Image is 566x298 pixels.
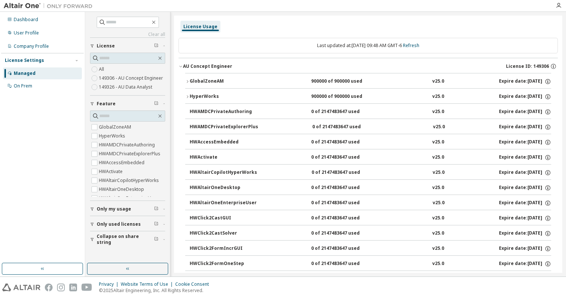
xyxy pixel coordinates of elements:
[190,230,256,237] div: HWClick2CastSolver
[432,139,444,146] div: v25.0
[185,73,551,90] button: GlobalZoneAM900000 of 900000 usedv25.0Expire date:[DATE]
[190,271,551,287] button: HWClick2MoldGUI0 of 2147483647 usedv25.0Expire date:[DATE]
[499,78,551,85] div: Expire date: [DATE]
[312,124,379,130] div: 0 of 2147483647 used
[499,139,551,146] div: Expire date: [DATE]
[432,93,444,100] div: v25.0
[312,169,378,176] div: 0 of 2147483647 used
[154,221,159,227] span: Clear filter
[432,185,444,191] div: v25.0
[45,284,53,291] img: facebook.svg
[432,230,444,237] div: v25.0
[311,93,378,100] div: 900000 of 900000 used
[90,201,165,217] button: Only my usage
[2,284,40,291] img: altair_logo.svg
[97,43,115,49] span: License
[99,65,106,74] label: All
[190,241,551,257] button: HWClick2FormIncrGUI0 of 2147483647 usedv25.0Expire date:[DATE]
[99,185,146,194] label: HWAltairOneDesktop
[99,149,162,158] label: HWAMDCPrivateExplorerPlus
[99,287,213,294] p: © 2025 Altair Engineering, Inc. All Rights Reserved.
[190,261,256,267] div: HWClick2FormOneStep
[90,96,165,112] button: Feature
[190,104,551,120] button: HWAMDCPrivateAuthoring0 of 2147483647 usedv25.0Expire date:[DATE]
[5,57,44,63] div: License Settings
[190,149,551,166] button: HWActivate0 of 2147483647 usedv25.0Expire date:[DATE]
[311,78,378,85] div: 900000 of 900000 used
[190,245,256,252] div: HWClick2FormIncrGUI
[190,134,551,150] button: HWAccessEmbedded0 of 2147483647 usedv25.0Expire date:[DATE]
[432,245,444,252] div: v25.0
[190,200,257,206] div: HWAltairOneEnterpriseUser
[97,221,141,227] span: Only used licenses
[99,74,164,83] label: 149306 - AU Concept Engineer
[99,194,160,203] label: HWAltairOneEnterpriseUser
[14,83,32,89] div: On Prem
[190,169,257,176] div: HWAltairCopilotHyperWorks
[311,200,378,206] div: 0 of 2147483647 used
[154,101,159,107] span: Clear filter
[499,124,551,130] div: Expire date: [DATE]
[121,281,175,287] div: Website Terms of Use
[499,93,551,100] div: Expire date: [DATE]
[190,119,551,135] button: HWAMDCPrivateExplorerPlus0 of 2147483647 usedv25.0Expire date:[DATE]
[190,225,551,242] button: HWClick2CastSolver0 of 2147483647 usedv25.0Expire date:[DATE]
[432,154,444,161] div: v25.0
[499,215,551,222] div: Expire date: [DATE]
[185,89,551,105] button: HyperWorks900000 of 900000 usedv25.0Expire date:[DATE]
[14,43,49,49] div: Company Profile
[190,109,256,115] div: HWAMDCPrivateAuthoring
[433,169,445,176] div: v25.0
[99,83,154,92] label: 149326 - AU Data Analyst
[311,245,378,252] div: 0 of 2147483647 used
[14,17,38,23] div: Dashboard
[99,132,127,140] label: HyperWorks
[90,38,165,54] button: License
[311,109,378,115] div: 0 of 2147483647 used
[190,180,551,196] button: HWAltairOneDesktop0 of 2147483647 usedv25.0Expire date:[DATE]
[433,124,445,130] div: v25.0
[190,210,551,226] button: HWClick2CastGUI0 of 2147483647 usedv25.0Expire date:[DATE]
[190,93,256,100] div: HyperWorks
[154,43,159,49] span: Clear filter
[90,231,165,248] button: Collapse on share string
[90,32,165,37] a: Clear all
[97,206,131,212] span: Only my usage
[190,124,258,130] div: HWAMDCPrivateExplorerPlus
[81,284,92,291] img: youtube.svg
[183,63,232,69] div: AU Concept Engineer
[311,215,378,222] div: 0 of 2147483647 used
[499,185,551,191] div: Expire date: [DATE]
[311,230,378,237] div: 0 of 2147483647 used
[190,78,256,85] div: GlobalZoneAM
[190,185,256,191] div: HWAltairOneDesktop
[179,38,558,53] div: Last updated at: [DATE] 09:48 AM GMT-6
[179,58,558,74] button: AU Concept EngineerLicense ID: 149306
[432,78,444,85] div: v25.0
[403,42,419,49] a: Refresh
[99,123,133,132] label: GlobalZoneAM
[190,154,256,161] div: HWActivate
[432,215,444,222] div: v25.0
[499,109,551,115] div: Expire date: [DATE]
[311,185,378,191] div: 0 of 2147483647 used
[14,30,39,36] div: User Profile
[506,63,549,69] span: License ID: 149306
[69,284,77,291] img: linkedin.svg
[183,24,217,30] div: License Usage
[499,169,551,176] div: Expire date: [DATE]
[97,101,116,107] span: Feature
[190,215,256,222] div: HWClick2CastGUI
[175,281,213,287] div: Cookie Consent
[57,284,65,291] img: instagram.svg
[499,154,551,161] div: Expire date: [DATE]
[311,154,378,161] div: 0 of 2147483647 used
[99,140,156,149] label: HWAMDCPrivateAuthoring
[99,167,124,176] label: HWActivate
[99,281,121,287] div: Privacy
[99,176,160,185] label: HWAltairCopilotHyperWorks
[190,256,551,272] button: HWClick2FormOneStep0 of 2147483647 usedv25.0Expire date:[DATE]
[97,234,154,245] span: Collapse on share string
[311,261,378,267] div: 0 of 2147483647 used
[190,165,551,181] button: HWAltairCopilotHyperWorks0 of 2147483647 usedv25.0Expire date:[DATE]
